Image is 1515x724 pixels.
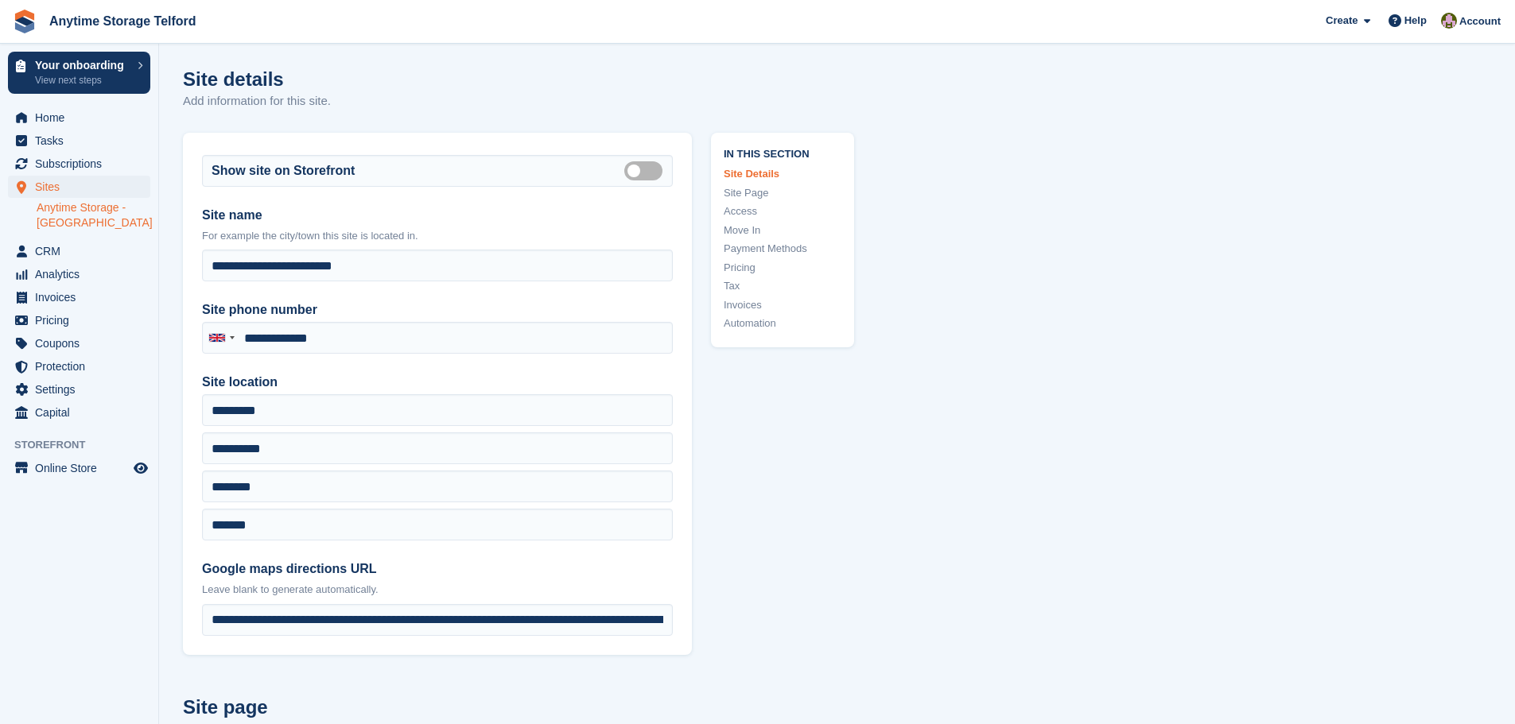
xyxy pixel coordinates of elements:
[8,332,150,354] a: menu
[35,286,130,308] span: Invoices
[35,401,130,424] span: Capital
[35,176,130,198] span: Sites
[35,60,130,71] p: Your onboarding
[1326,13,1358,29] span: Create
[131,459,150,478] a: Preview store
[35,378,130,401] span: Settings
[202,300,673,319] label: Site phone number
[8,130,150,152] a: menu
[35,153,130,175] span: Subscriptions
[202,228,673,244] p: For example the city/town this site is located in.
[212,161,355,180] label: Show site on Storefront
[35,240,130,262] span: CRM
[183,68,331,90] h1: Site details
[183,92,331,110] p: Add information for this site.
[35,73,130,87] p: View next steps
[724,241,841,257] a: Payment Methods
[8,52,150,94] a: Your onboarding View next steps
[35,130,130,152] span: Tasks
[8,176,150,198] a: menu
[203,323,239,353] div: United Kingdom: +44
[724,203,841,219] a: Access
[13,10,37,33] img: stora-icon-8386f47178a22dfd0bd8f6a31ec36ba5ce8667c1dd55bd0f319d3a0aa187defe.svg
[8,457,150,479] a: menu
[8,401,150,424] a: menu
[37,200,150,230] a: Anytime Storage - [GEOGRAPHIC_DATA]
[8,378,150,401] a: menu
[35,355,130,377] span: Protection
[43,8,203,34] a: Anytime Storage Telford
[724,297,841,313] a: Invoices
[202,206,673,225] label: Site name
[35,263,130,285] span: Analytics
[724,166,841,182] a: Site Details
[724,145,841,161] span: In this section
[202,373,673,392] label: Site location
[35,106,130,129] span: Home
[35,309,130,331] span: Pricing
[8,153,150,175] a: menu
[35,457,130,479] span: Online Store
[8,263,150,285] a: menu
[202,559,673,579] label: Google maps directions URL
[35,332,130,354] span: Coupons
[1404,13,1427,29] span: Help
[8,106,150,129] a: menu
[1441,13,1457,29] img: Anytime Storage
[202,582,673,598] p: Leave blank to generate automatically.
[724,316,841,331] a: Automation
[624,169,669,172] label: Is public
[8,240,150,262] a: menu
[183,693,692,722] h2: Site page
[724,185,841,201] a: Site Page
[8,355,150,377] a: menu
[8,309,150,331] a: menu
[8,286,150,308] a: menu
[724,278,841,294] a: Tax
[724,223,841,238] a: Move In
[724,260,841,276] a: Pricing
[14,437,158,453] span: Storefront
[1459,14,1501,29] span: Account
